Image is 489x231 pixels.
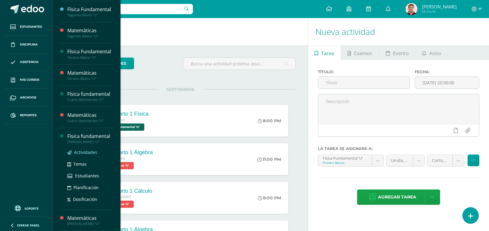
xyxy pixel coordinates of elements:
span: Reportes [20,113,37,118]
div: 11:00 PM [257,157,281,162]
span: Planificación [73,185,99,190]
a: Unidad 4 [386,155,424,166]
a: Examen [341,45,379,60]
div: Tercero Básico "U" [67,76,113,81]
div: [PERSON_NAME] "U" [67,222,113,226]
span: Asistencia [20,60,39,64]
a: MatemáticasCuarto Bachillerato "U" [67,112,113,123]
span: Estudiantes [75,173,99,179]
a: MatemáticasSegundo Básico "U" [67,27,113,38]
input: Busca un usuario... [57,4,193,14]
div: Física Fundamental [67,48,113,55]
a: Estudiantes [67,172,113,179]
a: Planificación [67,184,113,191]
span: Mis cursos [20,77,39,82]
a: Física fundamentalCuarto Bachillerato "U" [67,91,113,102]
span: Tarea [321,46,334,61]
span: Física Fundamental 'U' [100,123,144,131]
a: Tarea [308,45,341,60]
a: Estudiantes [5,18,48,36]
span: Aviso [429,46,441,61]
a: Física Fundamental 'U'Primero Básico [318,155,383,166]
span: Examen [354,46,372,61]
a: Cortos (20.0%) [427,155,464,166]
div: Segundo Básico "U" [67,34,113,38]
input: Título [318,77,410,89]
span: Actividades [74,149,97,155]
a: Soporte [7,204,46,212]
a: Disciplina [5,36,48,54]
span: Dosificación [73,196,97,202]
label: La tarea se asignará a: [318,146,479,151]
div: Matemáticas [67,112,113,119]
div: [PERSON_NAME] "U" [67,140,113,144]
div: Cuarto Bachillerato "U" [67,119,113,123]
div: Física Fundamental [67,6,113,13]
div: Física Fundamental 'U' [323,155,367,161]
a: Aviso [415,45,448,60]
a: Evento [379,45,415,60]
label: Título: [318,70,410,74]
img: e7cd323b44cf5a74fd6dd1684ce041c5.png [405,3,417,15]
span: Cerrar panel [17,223,40,227]
label: Fecha: [415,70,479,74]
a: Física fundamental[PERSON_NAME] "U" [67,133,113,144]
span: SEPTIEMBRE [157,87,204,92]
div: Matemáticas [67,70,113,76]
a: MatemáticasTercero Básico "U" [67,70,113,81]
div: Cuarto Bachillerato "U" [67,98,113,102]
input: Fecha de entrega [415,77,479,89]
div: Primero Básico [323,161,367,165]
div: Matemáticas [67,27,113,34]
a: Mis cursos [5,71,48,89]
div: Matemáticas [67,215,113,222]
span: Unidad 4 [391,155,408,166]
div: 10/09 Corto 1 Álgebra [100,149,153,156]
a: Actividades [67,149,113,156]
span: Mi Perfil [422,9,457,14]
a: Asistencia [5,54,48,71]
div: 10/09 Corto 1 Física [100,111,149,117]
a: Dosificación [67,196,113,203]
a: Matemáticas[PERSON_NAME] "U" [67,215,113,226]
span: Agregar tarea [378,190,416,204]
h1: Actividades [60,18,301,45]
div: 11/09 Corto 1 Cálculo [100,188,152,194]
span: Archivos [20,95,36,100]
span: Cortos (20.0%) [432,155,448,166]
div: 8:00 PM [258,118,281,123]
a: Física FundamentalSegundo Básico "U" [67,6,113,17]
span: Evento [393,46,409,61]
span: Disciplina [20,42,38,47]
span: [PERSON_NAME] [422,4,457,10]
a: Reportes [5,107,48,124]
span: Estudiantes [20,24,42,29]
span: Soporte [24,206,39,211]
input: Busca una actividad próxima aquí... [183,58,296,70]
div: Tercero Básico "U" [67,55,113,60]
div: Segundo Básico "U" [67,13,113,17]
a: Temas [67,161,113,167]
div: Física fundamental [67,91,113,98]
h1: Nueva actividad [315,18,482,45]
a: Física FundamentalTercero Básico "U" [67,48,113,59]
div: Física fundamental [67,133,113,140]
div: 8:00 PM [258,195,281,201]
a: Archivos [5,89,48,107]
span: Temas [73,161,87,167]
